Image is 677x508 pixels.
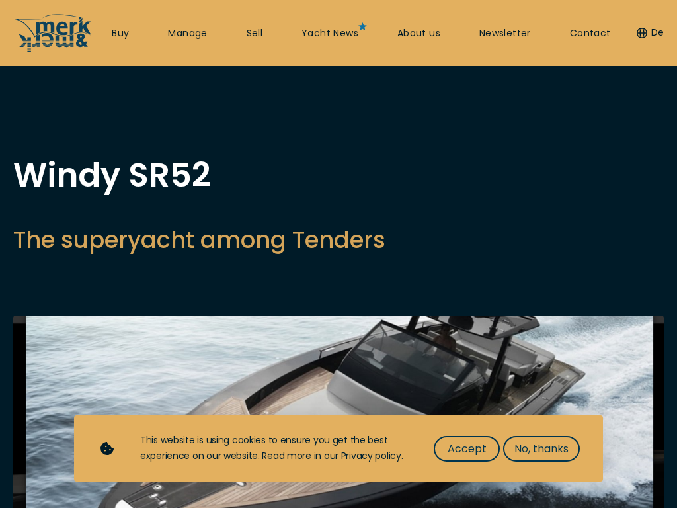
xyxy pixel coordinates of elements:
[168,27,207,40] a: Manage
[140,433,407,464] div: This website is using cookies to ensure you get the best experience on our website. Read more in ...
[479,27,531,40] a: Newsletter
[13,224,385,256] h2: The superyacht among Tenders
[247,27,263,40] a: Sell
[112,27,129,40] a: Buy
[301,27,358,40] a: Yacht News
[448,441,487,457] span: Accept
[514,441,569,457] span: No, thanks
[13,159,385,192] h1: Windy SR52
[570,27,611,40] a: Contact
[397,27,440,40] a: About us
[434,436,500,462] button: Accept
[341,449,401,462] a: Privacy policy
[503,436,580,462] button: No, thanks
[637,26,664,40] button: De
